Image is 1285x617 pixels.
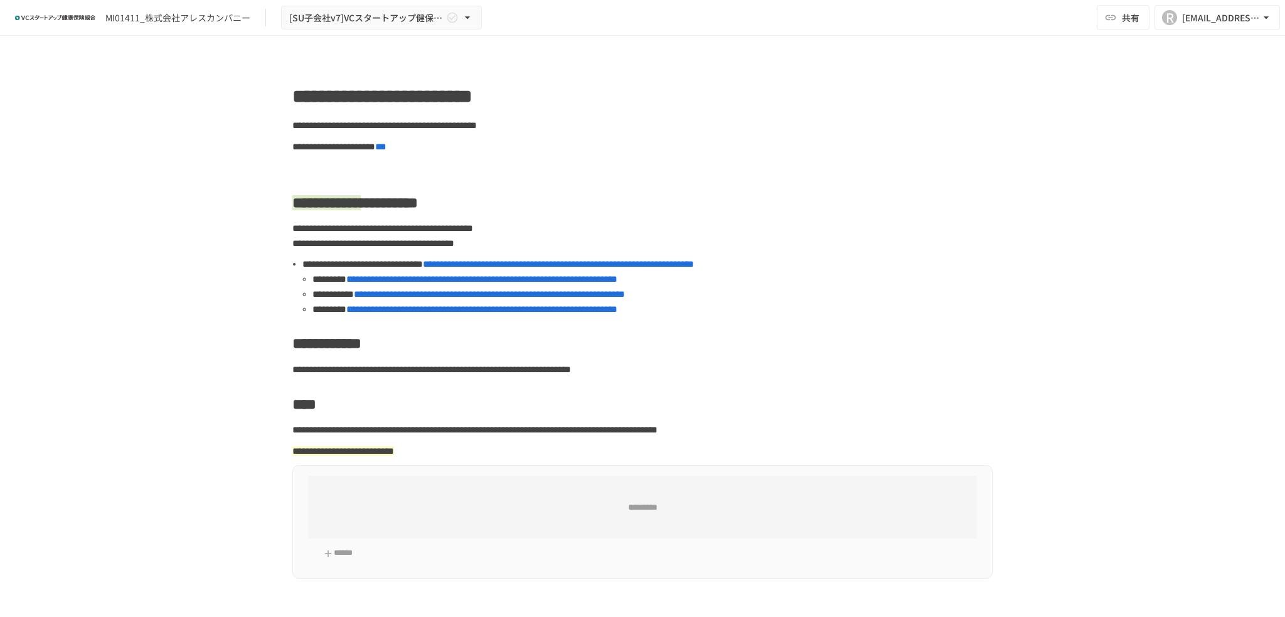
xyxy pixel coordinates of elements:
button: 共有 [1097,5,1149,30]
div: MI01411_株式会社アレスカンパニー [105,11,250,24]
div: [EMAIL_ADDRESS][DOMAIN_NAME] [1182,10,1260,26]
img: ZDfHsVrhrXUoWEWGWYf8C4Fv4dEjYTEDCNvmL73B7ox [15,8,95,28]
button: [SU子会社v7]VCスタートアップ健保への加入申請手続き [281,6,482,30]
div: R [1162,10,1177,25]
span: [SU子会社v7]VCスタートアップ健保への加入申請手続き [289,10,444,26]
button: R[EMAIL_ADDRESS][DOMAIN_NAME] [1154,5,1280,30]
span: 共有 [1122,11,1139,24]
